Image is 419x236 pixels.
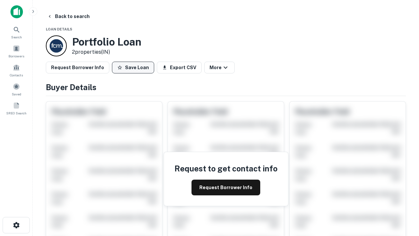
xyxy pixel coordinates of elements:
[2,23,31,41] a: Search
[12,91,21,97] span: Saved
[46,81,406,93] h4: Buyer Details
[2,99,31,117] a: SREO Search
[6,110,27,116] span: SREO Search
[46,62,109,73] button: Request Borrower Info
[2,80,31,98] a: Saved
[45,10,92,22] button: Back to search
[112,62,154,73] button: Save Loan
[11,34,22,40] span: Search
[204,62,235,73] button: More
[9,53,24,59] span: Borrowers
[10,72,23,78] span: Contacts
[386,163,419,194] iframe: Chat Widget
[191,180,260,195] button: Request Borrower Info
[10,5,23,18] img: capitalize-icon.png
[2,42,31,60] a: Borrowers
[157,62,202,73] button: Export CSV
[2,61,31,79] a: Contacts
[72,36,141,48] h3: Portfolio Loan
[72,48,141,56] p: 2 properties (IN)
[46,27,72,31] span: Loan Details
[174,163,278,174] h4: Request to get contact info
